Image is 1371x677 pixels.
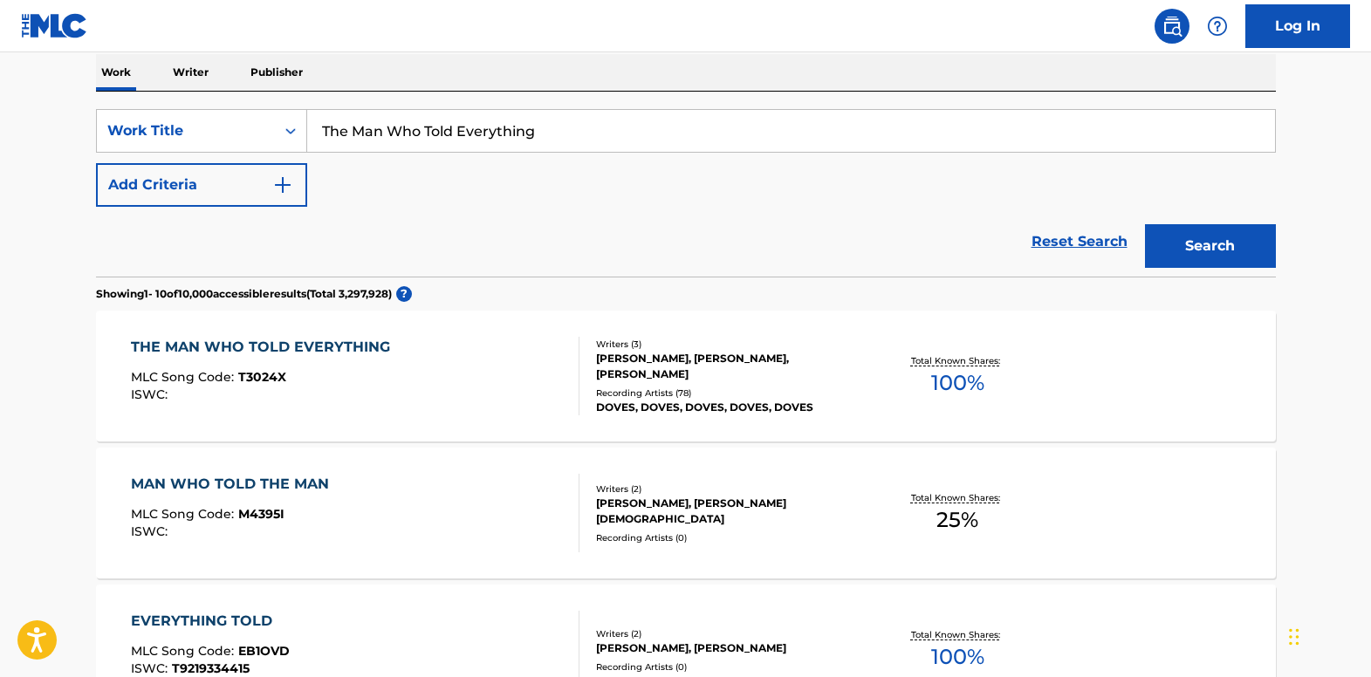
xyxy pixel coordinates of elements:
[131,369,238,385] span: MLC Song Code :
[272,174,293,195] img: 9d2ae6d4665cec9f34b9.svg
[596,627,860,640] div: Writers ( 2 )
[396,286,412,302] span: ?
[596,482,860,496] div: Writers ( 2 )
[131,474,338,495] div: MAN WHO TOLD THE MAN
[238,506,284,522] span: M4395I
[596,496,860,527] div: [PERSON_NAME], [PERSON_NAME][DEMOGRAPHIC_DATA]
[131,337,399,358] div: THE MAN WHO TOLD EVERYTHING
[21,13,88,38] img: MLC Logo
[596,531,860,544] div: Recording Artists ( 0 )
[931,367,984,399] span: 100 %
[596,338,860,351] div: Writers ( 3 )
[1245,4,1350,48] a: Log In
[245,54,308,91] p: Publisher
[172,660,250,676] span: T9219334415
[131,523,172,539] span: ISWC :
[1284,593,1371,677] iframe: Chat Widget
[96,448,1276,578] a: MAN WHO TOLD THE MANMLC Song Code:M4395IISWC:Writers (2)[PERSON_NAME], [PERSON_NAME][DEMOGRAPHIC_...
[1145,224,1276,268] button: Search
[1023,222,1136,261] a: Reset Search
[911,354,1004,367] p: Total Known Shares:
[96,54,136,91] p: Work
[238,643,290,659] span: EB1OVD
[131,611,290,632] div: EVERYTHING TOLD
[131,643,238,659] span: MLC Song Code :
[1162,16,1182,37] img: search
[96,311,1276,441] a: THE MAN WHO TOLD EVERYTHINGMLC Song Code:T3024XISWC:Writers (3)[PERSON_NAME], [PERSON_NAME], [PER...
[168,54,214,91] p: Writer
[1207,16,1228,37] img: help
[911,491,1004,504] p: Total Known Shares:
[131,660,172,676] span: ISWC :
[107,120,264,141] div: Work Title
[911,628,1004,641] p: Total Known Shares:
[96,109,1276,277] form: Search Form
[596,400,860,415] div: DOVES, DOVES, DOVES, DOVES, DOVES
[596,640,860,656] div: [PERSON_NAME], [PERSON_NAME]
[1289,611,1299,663] div: Drag
[96,286,392,302] p: Showing 1 - 10 of 10,000 accessible results (Total 3,297,928 )
[1155,9,1189,44] a: Public Search
[596,386,860,400] div: Recording Artists ( 78 )
[238,369,286,385] span: T3024X
[131,506,238,522] span: MLC Song Code :
[596,660,860,674] div: Recording Artists ( 0 )
[96,163,307,207] button: Add Criteria
[596,351,860,382] div: [PERSON_NAME], [PERSON_NAME], [PERSON_NAME]
[1200,9,1235,44] div: Help
[931,641,984,673] span: 100 %
[131,386,172,402] span: ISWC :
[936,504,978,536] span: 25 %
